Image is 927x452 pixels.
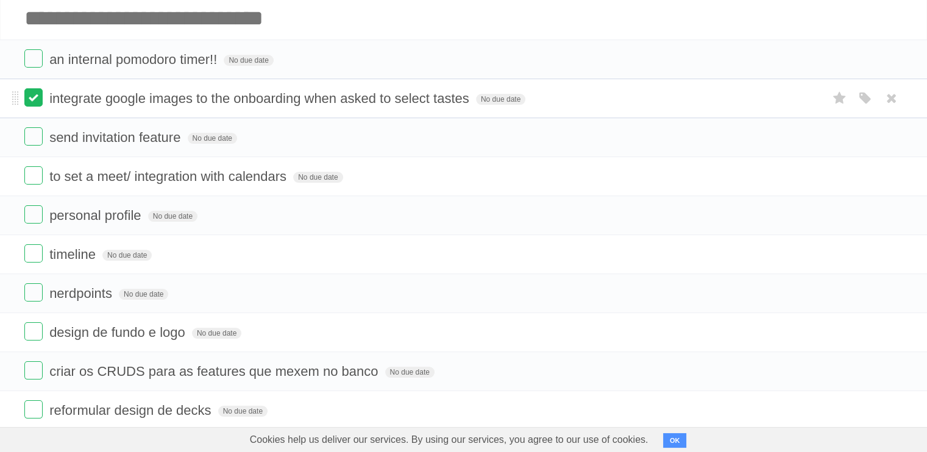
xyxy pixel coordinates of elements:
[119,289,168,300] span: No due date
[24,322,43,341] label: Done
[49,364,381,379] span: criar os CRUDS para as features que mexem no banco
[102,250,152,261] span: No due date
[663,433,687,448] button: OK
[49,52,220,67] span: an internal pomodoro timer!!
[49,208,144,223] span: personal profile
[49,403,214,418] span: reformular design de decks
[24,400,43,418] label: Done
[49,130,183,145] span: send invitation feature
[24,283,43,302] label: Done
[293,172,343,183] span: No due date
[49,286,115,301] span: nerdpoints
[238,428,661,452] span: Cookies help us deliver our services. By using our services, you agree to our use of cookies.
[24,127,43,146] label: Done
[24,244,43,263] label: Done
[24,88,43,107] label: Done
[49,247,99,262] span: timeline
[224,55,273,66] span: No due date
[24,361,43,380] label: Done
[218,406,268,417] span: No due date
[49,325,188,340] span: design de fundo e logo
[385,367,435,378] span: No due date
[188,133,237,144] span: No due date
[24,49,43,68] label: Done
[49,169,289,184] span: to set a meet/ integration with calendars
[49,91,472,106] span: integrate google images to the onboarding when asked to select tastes
[24,166,43,185] label: Done
[476,94,525,105] span: No due date
[24,205,43,224] label: Done
[148,211,197,222] span: No due date
[828,88,851,108] label: Star task
[192,328,241,339] span: No due date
